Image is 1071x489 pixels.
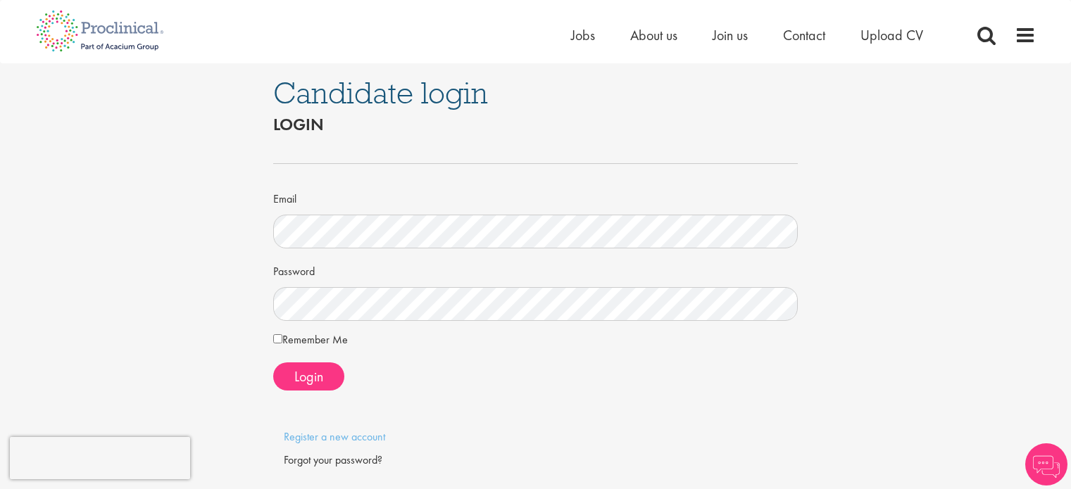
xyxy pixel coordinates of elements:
[273,362,344,390] button: Login
[273,334,282,343] input: Remember Me
[1025,443,1067,485] img: Chatbot
[284,452,788,469] div: Forgot your password?
[630,26,677,44] a: About us
[571,26,595,44] a: Jobs
[783,26,825,44] a: Contact
[273,259,315,280] label: Password
[273,331,348,348] label: Remember Me
[284,429,385,444] a: Register a new account
[273,74,488,112] span: Candidate login
[860,26,923,44] a: Upload CV
[713,26,748,44] a: Join us
[294,367,323,386] span: Login
[10,437,190,479] iframe: reCAPTCHA
[273,115,798,134] h2: Login
[273,186,296,208] label: Email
